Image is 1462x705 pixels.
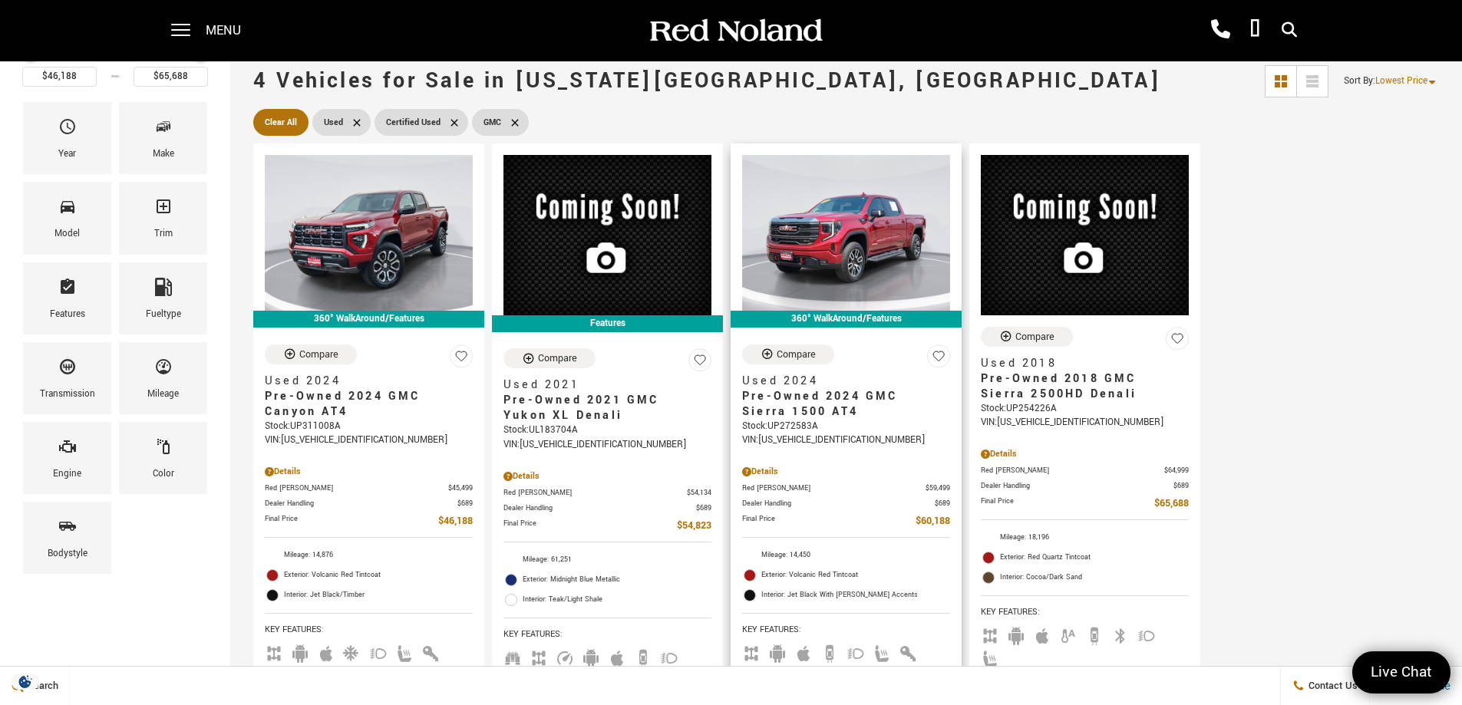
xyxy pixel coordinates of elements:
[660,651,678,662] span: Fog Lights
[847,646,865,657] span: Fog Lights
[1059,628,1078,640] span: Auto Climate Control
[1166,327,1189,357] button: Save Vehicle
[677,518,711,534] span: $54,823
[284,588,473,603] span: Interior: Jet Black/Timber
[58,354,77,386] span: Transmission
[777,348,816,361] div: Compare
[58,274,77,306] span: Features
[421,646,440,657] span: Keyless Entry
[253,311,484,328] div: 360° WalkAround/Features
[503,651,522,662] span: Third Row Seats
[503,377,700,393] span: Used 2021
[23,342,111,414] div: TransmissionTransmission
[503,487,687,499] span: Red [PERSON_NAME]
[916,513,950,529] span: $60,188
[23,102,111,174] div: YearYear
[154,193,173,226] span: Trim
[503,518,711,534] a: Final Price $54,823
[291,646,309,657] span: Android Auto
[523,572,711,588] span: Exterior: Midnight Blue Metallic
[395,646,414,657] span: Heated Seats
[503,550,711,570] li: Mileage: 61,251
[1344,74,1375,87] span: Sort By :
[981,465,1189,476] a: Red [PERSON_NAME] $64,999
[265,621,473,638] span: Key Features :
[647,18,823,44] img: Red Noland Auto Group
[981,155,1189,315] img: 2018 GMC Sierra 2500HD Denali
[324,113,343,132] span: Used
[742,498,935,509] span: Dealer Handling
[265,483,448,494] span: Red [PERSON_NAME]
[265,433,473,447] div: VIN: [US_VEHICLE_IDENTIFICATION_NUMBER]
[22,40,208,87] div: Price
[54,226,80,242] div: Model
[265,646,283,657] span: AWD
[147,386,179,403] div: Mileage
[1033,628,1051,640] span: Apple Car-Play
[503,487,711,499] a: Red [PERSON_NAME] $54,134
[1305,679,1358,693] span: Contact Us
[688,348,711,378] button: Save Vehicle
[1085,628,1104,640] span: Backup Camera
[265,344,357,364] button: Compare Vehicle
[556,651,574,662] span: Adaptive Cruise Control
[981,371,1177,402] span: Pre-Owned 2018 GMC Sierra 2500HD Denali
[696,502,711,514] span: $689
[265,513,473,529] a: Final Price $46,188
[154,114,173,146] span: Make
[253,66,1161,96] span: 4 Vehicles for Sale in [US_STATE][GEOGRAPHIC_DATA], [GEOGRAPHIC_DATA]
[58,193,77,226] span: Model
[40,386,95,403] div: Transmission
[981,327,1073,347] button: Compare Vehicle
[265,513,438,529] span: Final Price
[1164,465,1189,476] span: $64,999
[1375,74,1427,87] span: Lowest Price
[134,67,208,87] input: Maximum
[503,393,700,423] span: Pre-Owned 2021 GMC Yukon XL Denali
[503,469,711,483] div: Pricing Details - Pre-Owned 2021 GMC Yukon XL Denali With Navigation & 4WD
[742,646,761,657] span: AWD
[742,420,950,433] div: Stock : UP272583A
[450,344,473,374] button: Save Vehicle
[438,513,473,529] span: $46,188
[761,568,950,583] span: Exterior: Volcanic Red Tintcoat
[23,262,111,334] div: FeaturesFeatures
[1111,628,1130,640] span: Bluetooth
[265,465,473,479] div: Pricing Details - Pre-Owned 2024 GMC Canyon AT4 With Navigation & 4WD
[981,496,1189,512] a: Final Price $65,688
[981,604,1189,621] span: Key Features :
[742,374,939,389] span: Used 2024
[742,545,950,565] li: Mileage: 14,450
[265,374,473,420] a: Used 2024Pre-Owned 2024 GMC Canyon AT4
[1137,628,1156,640] span: Fog Lights
[299,348,338,361] div: Compare
[386,113,441,132] span: Certified Used
[154,226,173,242] div: Trim
[58,114,77,146] span: Year
[761,588,950,603] span: Interior: Jet Black With [PERSON_NAME] Accents
[981,416,1189,430] div: VIN: [US_VEHICLE_IDENTIFICATION_NUMBER]
[935,498,950,509] span: $689
[503,377,711,423] a: Used 2021Pre-Owned 2021 GMC Yukon XL Denali
[1015,330,1054,344] div: Compare
[448,483,473,494] span: $45,499
[742,374,950,420] a: Used 2024Pre-Owned 2024 GMC Sierra 1500 AT4
[265,389,461,420] span: Pre-Owned 2024 GMC Canyon AT4
[742,483,950,494] a: Red [PERSON_NAME] $59,499
[265,155,473,311] img: 2024 GMC Canyon AT4
[284,568,473,583] span: Exterior: Volcanic Red Tintcoat
[265,113,297,132] span: Clear All
[981,628,999,640] span: AWD
[265,498,457,509] span: Dealer Handling
[343,646,361,657] span: Cooled Seats
[1000,550,1189,565] span: Exterior: Red Quartz Tintcoat
[687,487,711,499] span: $54,134
[538,351,577,365] div: Compare
[742,483,926,494] span: Red [PERSON_NAME]
[119,422,207,494] div: ColorColor
[742,465,950,479] div: Pricing Details - Pre-Owned 2024 GMC Sierra 1500 AT4 With Navigation & 4WD
[50,306,85,323] div: Features
[153,466,174,483] div: Color
[265,498,473,509] a: Dealer Handling $689
[927,344,950,374] button: Save Vehicle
